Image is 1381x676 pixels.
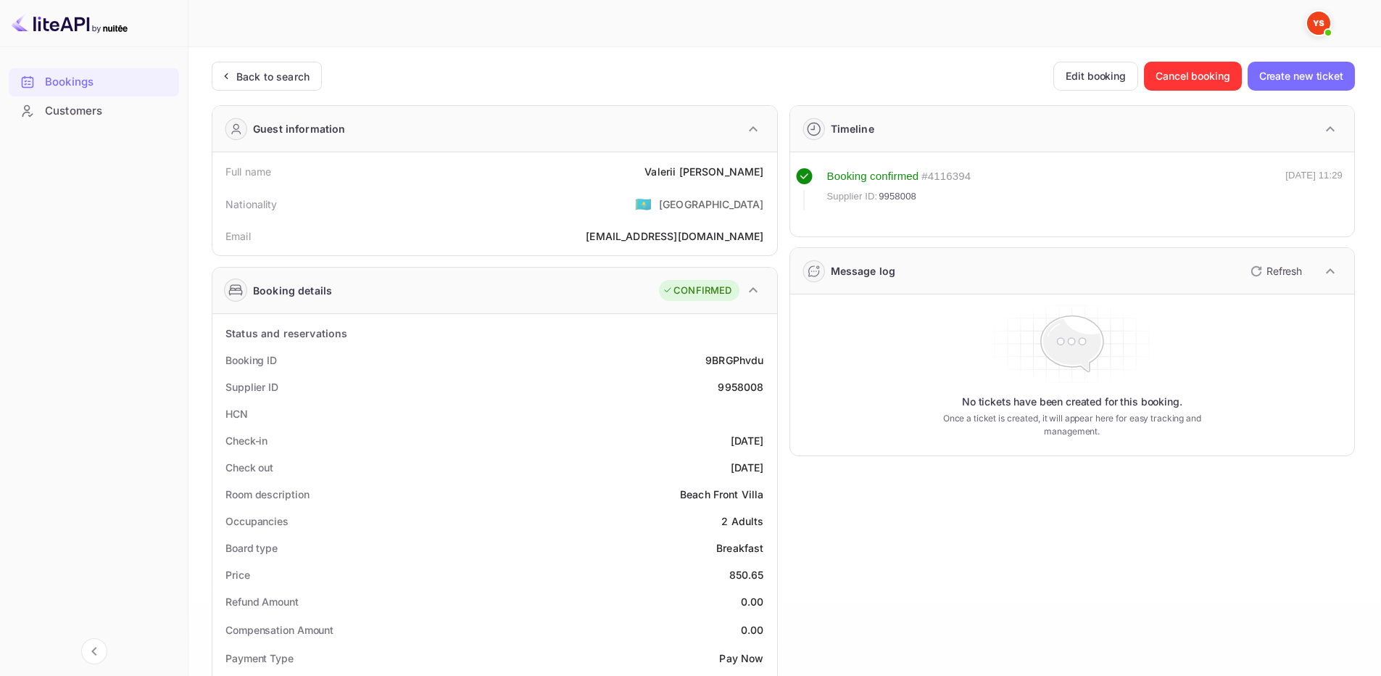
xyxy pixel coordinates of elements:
[731,433,764,448] div: [DATE]
[225,567,250,582] div: Price
[225,197,278,212] div: Nationality
[9,68,179,95] a: Bookings
[45,103,172,120] div: Customers
[12,12,128,35] img: LiteAPI logo
[45,74,172,91] div: Bookings
[741,594,764,609] div: 0.00
[236,69,310,84] div: Back to search
[225,460,273,475] div: Check out
[663,284,731,298] div: CONFIRMED
[81,638,107,664] button: Collapse navigation
[1053,62,1138,91] button: Edit booking
[225,164,271,179] div: Full name
[225,406,248,421] div: HCN
[644,164,763,179] div: Valerii [PERSON_NAME]
[705,353,763,368] div: 9BRGPhvdu
[1285,168,1343,210] div: [DATE] 11:29
[831,263,896,279] div: Message log
[9,97,179,125] div: Customers
[831,121,874,136] div: Timeline
[721,514,763,529] div: 2 Adults
[827,189,878,204] span: Supplier ID:
[9,97,179,124] a: Customers
[1144,62,1242,91] button: Cancel booking
[962,395,1182,409] p: No tickets have been created for this booking.
[225,594,299,609] div: Refund Amount
[225,353,277,368] div: Booking ID
[9,68,179,96] div: Bookings
[879,189,916,204] span: 9958008
[225,514,289,529] div: Occupancies
[719,651,763,666] div: Pay Now
[1242,260,1308,283] button: Refresh
[225,228,251,244] div: Email
[1307,12,1330,35] img: Yandex Support
[729,567,764,582] div: 850.65
[731,460,764,475] div: [DATE]
[1266,263,1302,279] p: Refresh
[253,283,332,298] div: Booking details
[225,433,268,448] div: Check-in
[659,197,764,212] div: [GEOGRAPHIC_DATA]
[253,121,346,136] div: Guest information
[827,168,919,185] div: Booking confirmed
[635,191,652,217] span: United States
[741,622,764,638] div: 0.00
[225,379,278,395] div: Supplier ID
[1248,62,1355,91] button: Create new ticket
[225,487,309,502] div: Room description
[680,487,764,502] div: Beach Front Villa
[718,379,763,395] div: 9958008
[921,168,971,185] div: # 4116394
[225,651,294,666] div: Payment Type
[225,622,333,638] div: Compensation Amount
[225,540,278,556] div: Board type
[716,540,763,556] div: Breakfast
[586,228,763,244] div: [EMAIL_ADDRESS][DOMAIN_NAME]
[225,326,347,341] div: Status and reservations
[920,412,1224,438] p: Once a ticket is created, it will appear here for easy tracking and management.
